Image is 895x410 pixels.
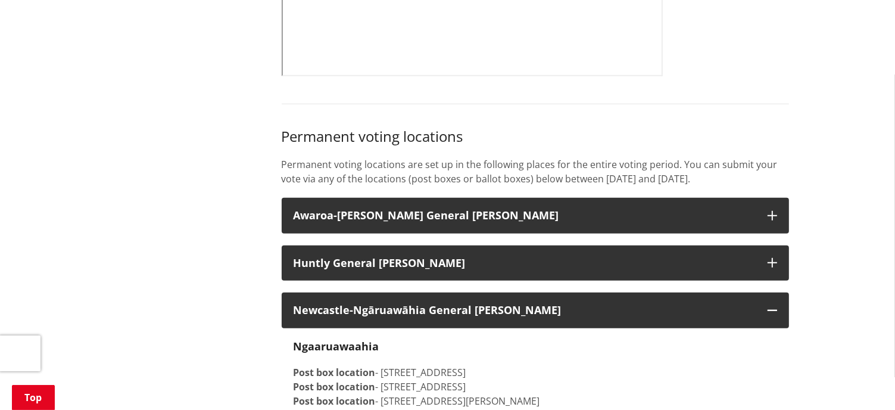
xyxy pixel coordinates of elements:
strong: Post box location [294,366,376,379]
strong: Post box location [294,395,376,408]
strong: Post box location [294,380,376,393]
button: Awaroa-[PERSON_NAME] General [PERSON_NAME] [282,198,789,234]
iframe: Messenger Launcher [840,360,883,403]
h3: Awaroa-[PERSON_NAME] General [PERSON_NAME] [294,210,756,222]
button: Huntly General [PERSON_NAME] [282,246,789,281]
p: Permanent voting locations are set up in the following places for the entire voting period. You c... [282,157,789,186]
strong: Newcastle-Ngāruawāhia General [PERSON_NAME] [294,303,562,317]
h3: Huntly General [PERSON_NAME] [294,257,756,269]
h3: Permanent voting locations [282,128,789,145]
strong: Ngaaruawaahia [294,339,379,353]
a: Top [12,385,55,410]
p: - [STREET_ADDRESS] - [STREET_ADDRESS] - [STREET_ADDRESS][PERSON_NAME] [294,365,777,408]
button: Newcastle-Ngāruawāhia General [PERSON_NAME] [282,293,789,328]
